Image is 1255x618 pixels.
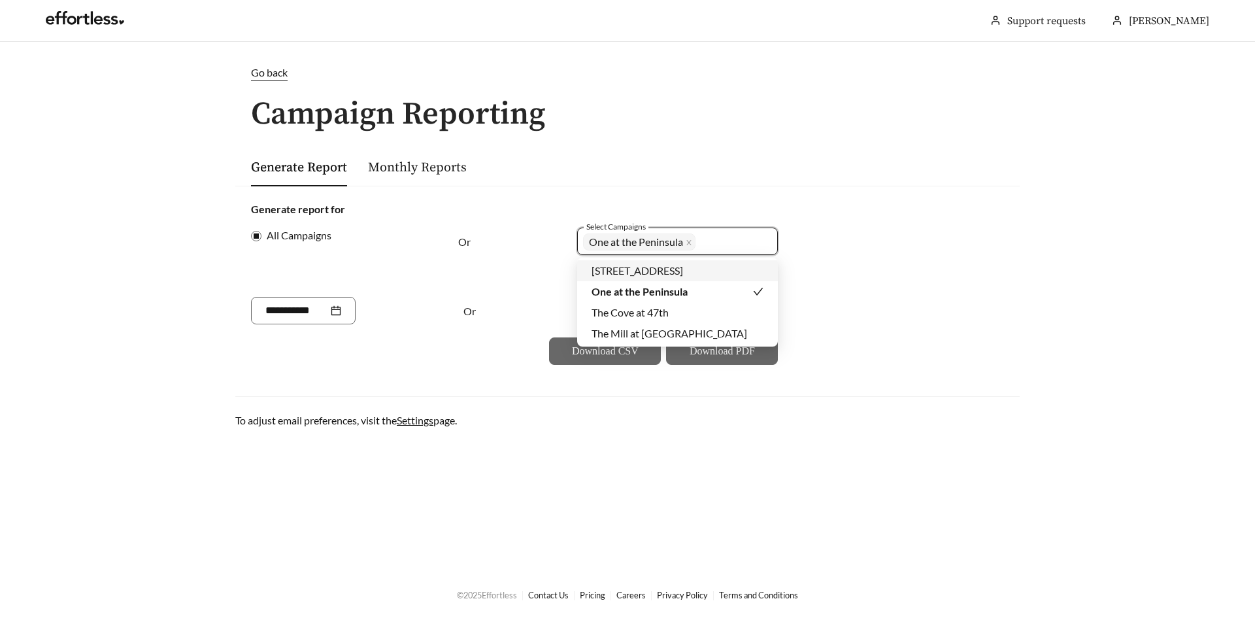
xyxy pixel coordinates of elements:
span: One at the Peninsula [592,285,688,298]
a: Support requests [1007,14,1086,27]
span: To adjust email preferences, visit the page. [235,414,457,426]
span: One at the Peninsula [589,235,683,248]
h1: Campaign Reporting [235,97,1020,132]
button: Download PDF [666,337,778,365]
span: The Cove at 47th [592,306,669,318]
a: Privacy Policy [657,590,708,600]
a: Generate Report [251,160,347,176]
span: [STREET_ADDRESS] [592,264,683,277]
strong: Generate report for [251,203,345,215]
span: The Mill at [GEOGRAPHIC_DATA] [592,327,747,339]
button: Download CSV [549,337,661,365]
span: All Campaigns [261,228,337,243]
a: Terms and Conditions [719,590,798,600]
span: [PERSON_NAME] [1129,14,1209,27]
a: Careers [616,590,646,600]
span: Or [458,235,471,248]
span: Or [463,305,476,317]
span: check [753,286,763,297]
a: Monthly Reports [368,160,467,176]
a: Pricing [580,590,605,600]
a: Contact Us [528,590,569,600]
span: close [686,239,692,247]
span: © 2025 Effortless [457,590,517,600]
a: Settings [397,414,433,426]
